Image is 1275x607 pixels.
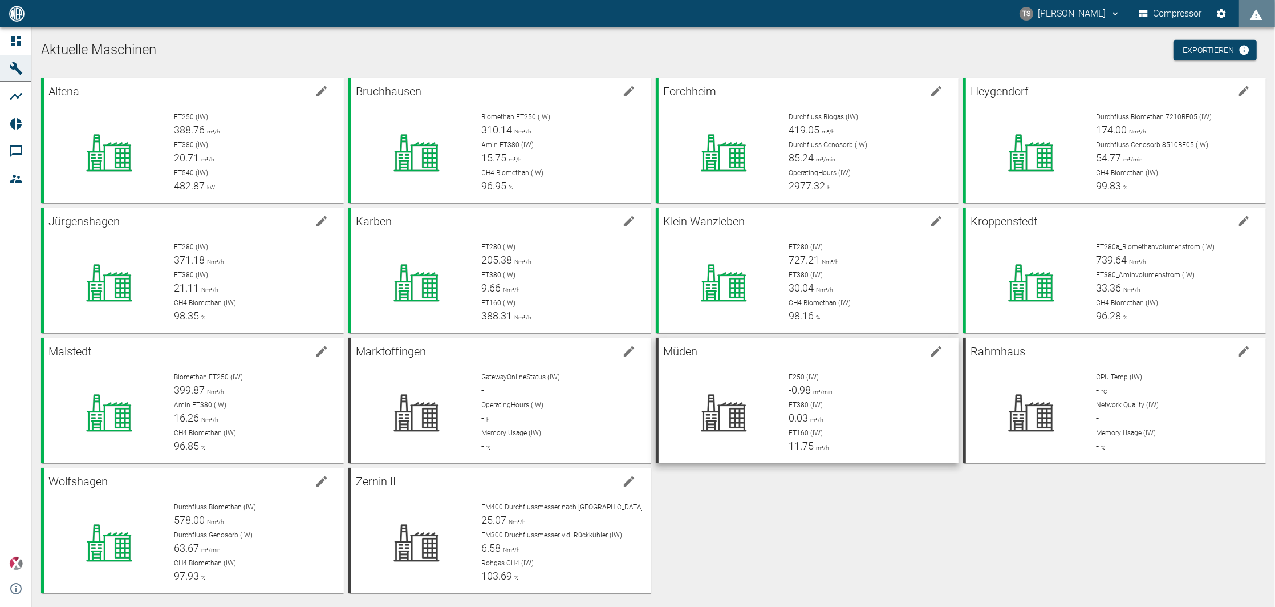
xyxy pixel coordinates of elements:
button: timo.streitbuerger@arcanum-energy.de [1018,3,1122,24]
button: edit machine [1232,340,1255,363]
span: Nm³/h [507,519,526,525]
span: Memory Usage (IW) [1097,429,1156,437]
span: Klein Wanzleben [663,215,745,228]
a: Bruchhausenedit machineBiomethan FT250 (IW)310.14Nm³/hAmin FT380 (IW)15.75m³/hCH4 Biomethan (IW)9... [348,78,651,203]
button: edit machine [310,210,333,233]
span: 33.36 [1097,282,1122,294]
span: GatewayOnlineStatus (IW) [482,373,561,381]
button: Compressor [1136,3,1204,24]
button: Einstellungen [1211,3,1232,24]
span: 419.05 [789,124,820,136]
span: % [1099,444,1106,451]
a: Zernin IIedit machineFM400 Durchflussmesser nach [GEOGRAPHIC_DATA] (IW)25.07Nm³/hFM300 Druchfluss... [348,468,651,593]
span: - [482,384,485,396]
span: FT380_Aminvolumenstrom (IW) [1097,271,1195,279]
button: edit machine [1232,80,1255,103]
span: % [513,574,519,581]
span: 174.00 [1097,124,1127,136]
span: 98.16 [789,310,814,322]
span: CH4 Biomethan (IW) [482,169,544,177]
span: FT380 (IW) [174,141,209,149]
span: FT380 (IW) [174,271,209,279]
span: Nm³/h [205,389,224,395]
span: 205.38 [482,254,513,266]
button: edit machine [925,210,948,233]
span: 98.35 [174,310,200,322]
span: 727.21 [789,254,820,266]
span: m³/min [1122,156,1143,163]
span: Müden [663,345,697,358]
span: FT250 (IW) [174,113,209,121]
button: edit machine [618,340,640,363]
h1: Aktuelle Maschinen [41,41,1266,59]
span: 99.83 [1097,180,1122,192]
span: Forchheim [663,84,716,98]
span: 30.04 [789,282,814,294]
span: Nm³/h [513,128,531,135]
span: Karben [356,215,392,228]
span: 9.66 [482,282,501,294]
span: - [1097,384,1099,396]
img: logo [8,6,26,21]
span: Nm³/h [501,286,520,293]
span: 16.26 [174,412,200,424]
span: Jürgenshagen [48,215,120,228]
span: m³/h [820,128,835,135]
img: Xplore Logo [9,557,23,570]
span: 54.77 [1097,152,1122,164]
span: m³/min [814,156,836,163]
span: 310.14 [482,124,513,136]
span: Heygendorf [971,84,1029,98]
span: m³/h [200,156,214,163]
a: Karbenedit machineFT280 (IW)205.38Nm³/hFT380 (IW)9.66Nm³/hFT160 (IW)388.31Nm³/h [348,208,651,333]
span: Nm³/h [200,416,218,423]
span: Durchfluss Biogas (IW) [789,113,859,121]
button: edit machine [310,470,333,493]
span: FM400 Durchflussmesser nach [GEOGRAPHIC_DATA] (IW) [482,503,658,511]
button: edit machine [310,80,333,103]
span: Durchfluss Genosorb (IW) [789,141,868,149]
span: m³/min [200,547,221,553]
span: Altena [48,84,79,98]
span: Nm³/h [820,258,839,265]
span: -0.98 [789,384,811,396]
span: Nm³/h [513,258,531,265]
span: 399.87 [174,384,205,396]
span: 63.67 [174,542,200,554]
span: FT380 (IW) [482,271,516,279]
span: Biomethan FT250 (IW) [482,113,551,121]
span: Durchfluss Biomethan (IW) [174,503,257,511]
span: Rohgas CH4 (IW) [482,559,534,567]
button: edit machine [925,340,948,363]
span: % [200,444,206,451]
span: Bruchhausen [356,84,421,98]
span: 96.85 [174,440,200,452]
span: °C [1099,389,1108,395]
span: m³/h [507,156,522,163]
span: 15.75 [482,152,507,164]
span: Nm³/h [1127,258,1146,265]
span: OperatingHours (IW) [789,169,851,177]
span: CH4 Biomethan (IW) [1097,169,1159,177]
a: Wolfshagenedit machineDurchfluss Biomethan (IW)578.00Nm³/hDurchfluss Genosorb (IW)63.67m³/minCH4 ... [41,468,344,593]
a: Exportieren [1174,40,1257,61]
a: Jürgenshagenedit machineFT280 (IW)371.18Nm³/hFT380 (IW)21.11Nm³/hCH4 Biomethan (IW)98.35% [41,208,344,333]
span: 388.76 [174,124,205,136]
a: Müdenedit machineF250 (IW)-0.98m³/minFT380 (IW)0.03m³/hFT160 (IW)11.75m³/h [656,338,959,463]
span: h [485,416,490,423]
span: CH4 Biomethan (IW) [174,299,237,307]
span: FT280 (IW) [482,243,516,251]
span: % [1122,314,1128,321]
button: edit machine [618,80,640,103]
button: edit machine [618,210,640,233]
span: m³/min [811,389,833,395]
span: 96.95 [482,180,507,192]
span: CH4 Biomethan (IW) [789,299,851,307]
span: Nm³/h [205,519,224,525]
span: - [1097,412,1099,424]
span: 6.58 [482,542,501,554]
span: 0.03 [789,412,809,424]
span: CPU Temp (IW) [1097,373,1143,381]
span: Malstedt [48,345,91,358]
span: % [485,444,491,451]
